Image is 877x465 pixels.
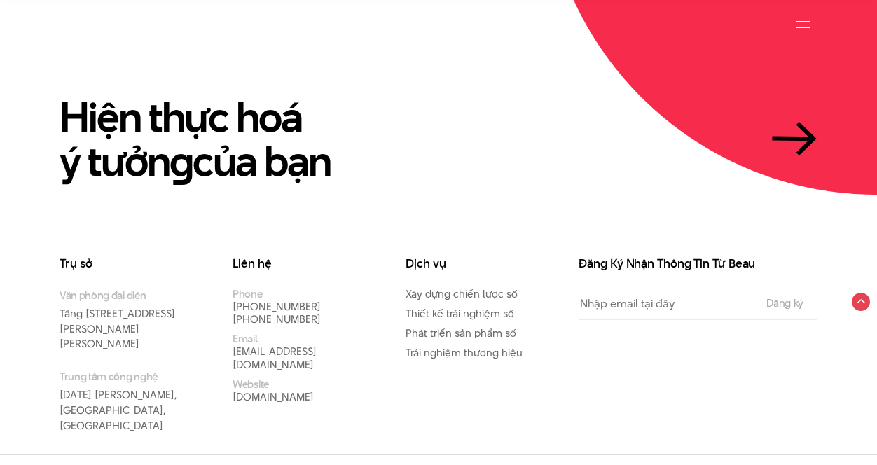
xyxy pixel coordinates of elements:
[406,286,518,301] a: Xây dựng chiến lược số
[60,258,212,270] h3: Trụ sở
[233,344,317,371] a: [EMAIL_ADDRESS][DOMAIN_NAME]
[233,312,321,326] a: [PHONE_NUMBER]
[233,377,269,391] small: Website
[233,389,314,404] a: [DOMAIN_NAME]
[60,369,212,433] p: [DATE] [PERSON_NAME], [GEOGRAPHIC_DATA], [GEOGRAPHIC_DATA]
[233,299,321,314] a: [PHONE_NUMBER]
[762,298,808,309] input: Đăng ký
[60,369,212,384] small: Trung tâm công nghệ
[579,258,817,270] h3: Đăng Ký Nhận Thông Tin Từ Beau
[406,258,558,270] h3: Dịch vụ
[233,286,262,301] small: Phone
[406,326,516,340] a: Phát triển sản phẩm số
[60,288,212,352] p: Tầng [STREET_ADDRESS][PERSON_NAME][PERSON_NAME]
[60,95,331,184] h2: Hiện thực hoá ý tưởn của bạn
[579,288,752,319] input: Nhập email tại đây
[60,288,212,303] small: Văn phòng đại diện
[233,331,257,346] small: Email
[170,132,193,190] en: g
[406,306,514,321] a: Thiết kế trải nghiệm số
[60,95,817,184] a: Hiện thực hoáý tưởngcủa bạn
[233,258,385,270] h3: Liên hệ
[406,345,523,360] a: Trải nghiệm thương hiệu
